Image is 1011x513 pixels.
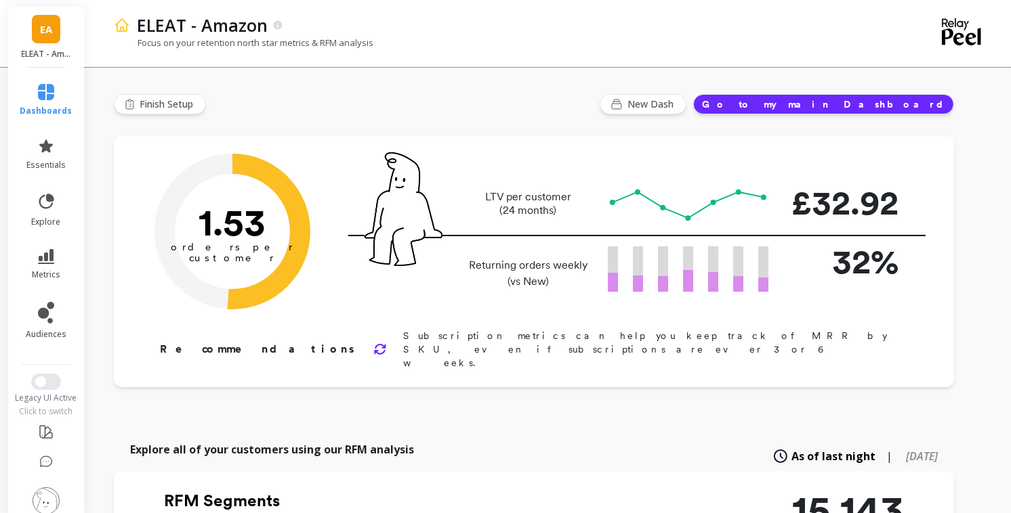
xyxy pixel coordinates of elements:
[26,329,66,340] span: audiences
[465,257,592,290] p: Returning orders weekly (vs New)
[190,252,276,264] tspan: customer
[20,106,73,116] span: dashboards
[26,160,66,171] span: essentials
[199,200,266,244] text: 1.53
[171,241,294,253] tspan: orders per
[7,406,86,417] div: Click to switch
[403,329,911,370] p: Subscription metrics can help you keep track of MRR by SKU, even if subscriptions are ever 3 or 6...
[790,236,899,287] p: 32%
[465,190,592,217] p: LTV per customer (24 months)
[22,49,71,60] p: ELEAT - Amazon
[790,177,899,228] p: £32.92
[114,94,206,114] button: Finish Setup
[693,94,954,114] button: Go to my main Dashboard
[164,490,625,512] h2: RFM Segments
[791,448,875,464] span: As of last night
[140,97,197,111] span: Finish Setup
[137,14,268,37] p: ELEAT - Amazon
[627,97,678,111] span: New Dash
[130,441,414,458] p: Explore all of your customers using our RFM analysis
[32,269,60,280] span: metrics
[906,449,938,464] span: [DATE]
[114,37,373,49] p: Focus on your retention north star metrics & RFM analysis
[160,341,357,357] p: Recommendations
[886,448,892,464] span: |
[114,17,130,33] img: header icon
[40,22,52,37] span: EA
[600,94,686,114] button: New Dash
[31,374,61,390] button: Switch to New UI
[365,152,442,266] img: pal seatted on line
[32,217,61,227] span: explore
[7,393,86,403] div: Legacy UI Active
